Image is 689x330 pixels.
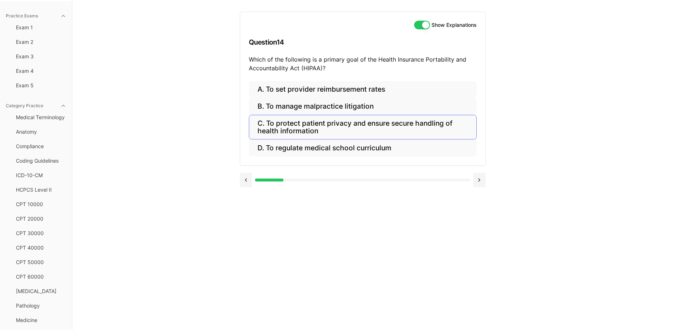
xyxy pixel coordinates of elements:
button: A. To set provider reimbursement rates [249,81,477,98]
h3: Question 14 [249,32,477,53]
span: Medicine [16,317,66,324]
span: Pathology [16,302,66,309]
span: Exam 2 [16,38,66,46]
span: CPT 50000 [16,259,66,266]
button: D. To regulate medical school curriculum [249,139,477,156]
button: Pathology [13,300,69,312]
button: ICD-10-CM [13,170,69,181]
label: Show Explanations [431,22,477,28]
button: Medicine [13,314,69,326]
button: Medical Terminology [13,112,69,123]
button: Anatomy [13,126,69,138]
span: ICD-10-CM [16,172,66,179]
span: CPT 30000 [16,230,66,237]
button: CPT 40000 [13,242,69,254]
button: Exam 2 [13,36,69,48]
button: Exam 1 [13,22,69,33]
span: Exam 3 [16,53,66,60]
span: Compliance [16,143,66,150]
button: HCPCS Level II [13,184,69,196]
button: CPT 60000 [13,271,69,283]
span: HCPCS Level II [16,186,66,193]
button: Coding Guidelines [13,155,69,167]
button: Compliance [13,141,69,152]
span: CPT 10000 [16,201,66,208]
button: C. To protect patient privacy and ensure secure handling of health information [249,115,477,139]
button: B. To manage malpractice litigation [249,98,477,115]
button: Exam 3 [13,51,69,62]
span: Coding Guidelines [16,157,66,164]
span: CPT 40000 [16,244,66,251]
span: Exam 4 [16,67,66,75]
span: Exam 1 [16,24,66,31]
p: Which of the following is a primary goal of the Health Insurance Portability and Accountability A... [249,55,477,72]
button: Category Practice [3,100,69,112]
span: [MEDICAL_DATA] [16,288,66,295]
span: Exam 5 [16,82,66,89]
span: CPT 20000 [16,215,66,222]
span: CPT 60000 [16,273,66,280]
button: CPT 10000 [13,199,69,210]
button: [MEDICAL_DATA] [13,285,69,297]
button: Exam 5 [13,80,69,91]
button: CPT 50000 [13,256,69,268]
button: Exam 4 [13,65,69,77]
button: CPT 20000 [13,213,69,225]
button: CPT 30000 [13,227,69,239]
span: Medical Terminology [16,114,66,121]
span: Anatomy [16,128,66,135]
button: Practice Exams [3,10,69,22]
